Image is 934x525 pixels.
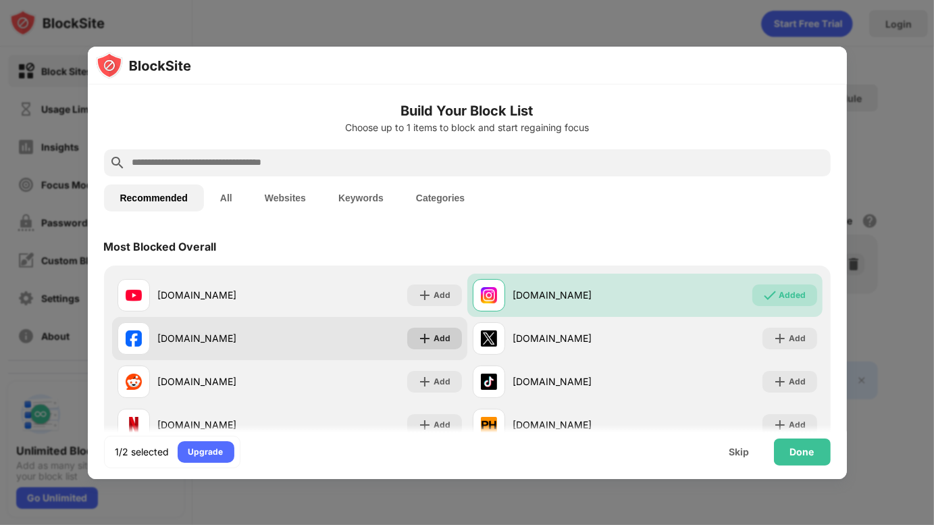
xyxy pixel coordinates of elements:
[779,289,806,302] div: Added
[729,447,750,457] div: Skip
[104,122,831,133] div: Choose up to 1 items to block and start regaining focus
[513,288,645,302] div: [DOMAIN_NAME]
[115,445,170,459] div: 1/2 selected
[400,184,481,211] button: Categories
[481,287,497,303] img: favicons
[513,374,645,389] div: [DOMAIN_NAME]
[126,287,142,303] img: favicons
[513,331,645,345] div: [DOMAIN_NAME]
[96,52,191,79] img: logo-blocksite.svg
[789,375,806,389] div: Add
[481,374,497,390] img: favicons
[513,418,645,432] div: [DOMAIN_NAME]
[434,418,451,432] div: Add
[434,289,451,302] div: Add
[434,332,451,345] div: Add
[104,184,204,211] button: Recommended
[126,374,142,390] img: favicons
[126,417,142,433] img: favicons
[204,184,249,211] button: All
[158,331,290,345] div: [DOMAIN_NAME]
[434,375,451,389] div: Add
[322,184,400,211] button: Keywords
[790,447,814,457] div: Done
[109,155,126,171] img: search.svg
[158,374,290,389] div: [DOMAIN_NAME]
[104,240,217,253] div: Most Blocked Overall
[104,101,831,121] h6: Build Your Block List
[158,288,290,302] div: [DOMAIN_NAME]
[481,330,497,347] img: favicons
[158,418,290,432] div: [DOMAIN_NAME]
[481,417,497,433] img: favicons
[249,184,322,211] button: Websites
[188,445,224,459] div: Upgrade
[789,332,806,345] div: Add
[789,418,806,432] div: Add
[126,330,142,347] img: favicons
